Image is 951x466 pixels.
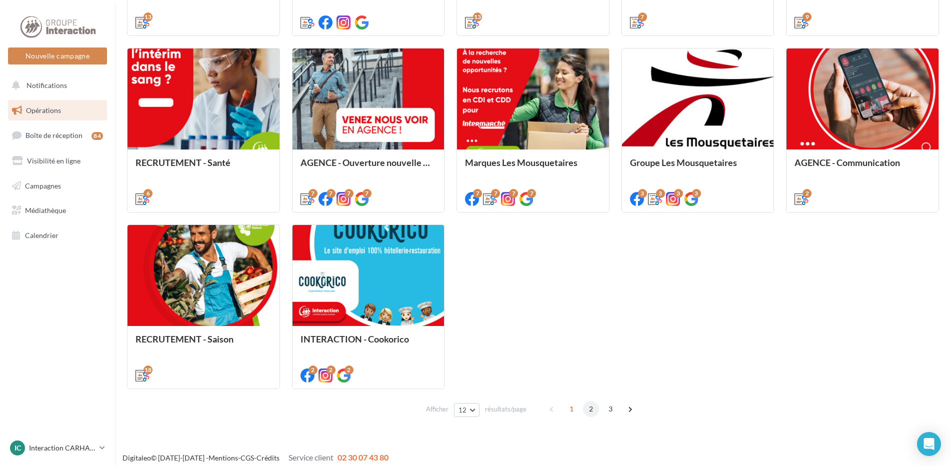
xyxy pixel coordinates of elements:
div: 7 [527,189,536,198]
div: 2 [344,365,353,374]
div: 3 [692,189,701,198]
div: AGENCE - Ouverture nouvelle agence [300,157,436,177]
a: Médiathèque [6,200,109,221]
span: Service client [288,452,333,462]
a: Crédits [256,453,279,462]
span: Campagnes [25,181,61,189]
a: IC Interaction CARHAIX [8,438,107,457]
div: Open Intercom Messenger [917,432,941,456]
div: 7 [638,12,647,21]
div: 2 [326,365,335,374]
div: 7 [344,189,353,198]
div: 7 [491,189,500,198]
span: Visibilité en ligne [27,156,80,165]
span: © [DATE]-[DATE] - - - [122,453,388,462]
div: Marques Les Mousquetaires [465,157,601,177]
div: RECRUTEMENT - Saison [135,334,271,354]
span: Opérations [26,106,61,114]
div: 7 [308,189,317,198]
a: Visibilité en ligne [6,150,109,171]
span: 3 [602,401,618,417]
span: Notifications [26,81,67,89]
button: Nouvelle campagne [8,47,107,64]
div: 13 [473,12,482,21]
button: Notifications [6,75,105,96]
div: 3 [638,189,647,198]
div: 3 [656,189,665,198]
div: 2 [308,365,317,374]
span: Boîte de réception [25,131,82,139]
a: Mentions [208,453,238,462]
div: 2 [802,189,811,198]
a: CGS [240,453,254,462]
span: IC [14,443,21,453]
a: Calendrier [6,225,109,246]
div: 84 [91,132,103,140]
div: 6 [143,189,152,198]
div: RECRUTEMENT - Santé [135,157,271,177]
span: Médiathèque [25,206,66,214]
div: 13 [143,12,152,21]
div: 7 [473,189,482,198]
span: Calendrier [25,231,58,239]
span: Afficher [426,404,448,414]
div: AGENCE - Communication [794,157,930,177]
div: 7 [362,189,371,198]
span: 12 [458,406,467,414]
button: 12 [454,403,479,417]
span: 02 30 07 43 80 [337,452,388,462]
div: 3 [674,189,683,198]
div: 7 [509,189,518,198]
div: 7 [326,189,335,198]
div: 9 [802,12,811,21]
span: résultats/page [485,404,526,414]
a: Digitaleo [122,453,151,462]
a: Opérations [6,100,109,121]
p: Interaction CARHAIX [29,443,95,453]
div: Groupe Les Mousquetaires [630,157,766,177]
span: 1 [563,401,579,417]
div: 18 [143,365,152,374]
a: Campagnes [6,175,109,196]
span: 2 [583,401,599,417]
a: Boîte de réception84 [6,124,109,146]
div: INTERACTION - Cookorico [300,334,436,354]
